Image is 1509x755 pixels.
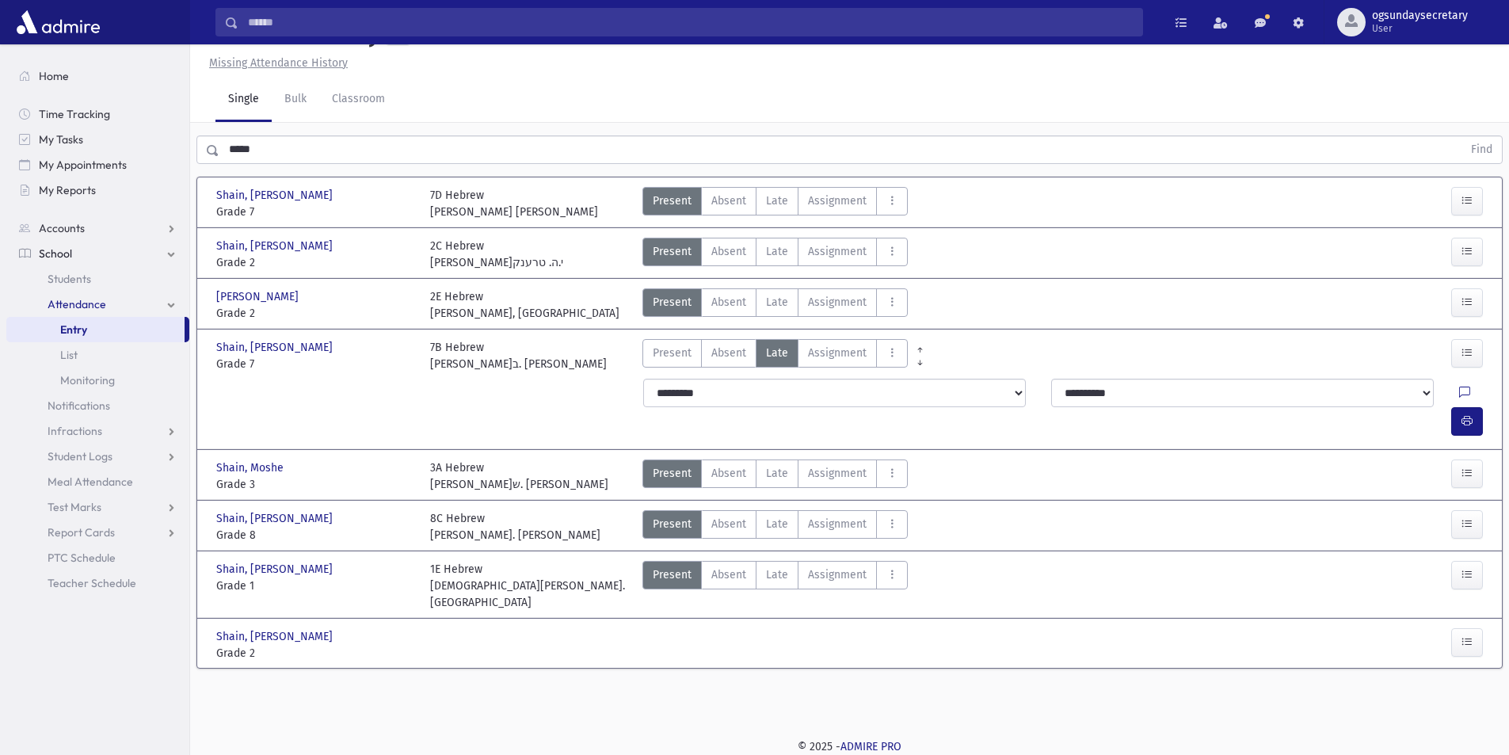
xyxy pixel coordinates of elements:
[216,645,414,662] span: Grade 2
[642,288,908,322] div: AttTypes
[215,738,1484,755] div: © 2025 -
[39,221,85,235] span: Accounts
[430,459,608,493] div: 3A Hebrew [PERSON_NAME]ש. [PERSON_NAME]
[6,241,189,266] a: School
[711,193,746,209] span: Absent
[6,469,189,494] a: Meal Attendance
[642,510,908,543] div: AttTypes
[6,342,189,368] a: List
[808,193,867,209] span: Assignment
[60,348,78,362] span: List
[711,465,746,482] span: Absent
[808,243,867,260] span: Assignment
[6,215,189,241] a: Accounts
[653,294,692,311] span: Present
[216,510,336,527] span: Shain, [PERSON_NAME]
[216,459,287,476] span: Shain, Moshe
[653,516,692,532] span: Present
[6,545,189,570] a: PTC Schedule
[48,272,91,286] span: Students
[711,243,746,260] span: Absent
[711,516,746,532] span: Absent
[808,566,867,583] span: Assignment
[48,576,136,590] span: Teacher Schedule
[642,238,908,271] div: AttTypes
[203,56,348,70] a: Missing Attendance History
[216,254,414,271] span: Grade 2
[13,6,104,38] img: AdmirePro
[6,494,189,520] a: Test Marks
[653,243,692,260] span: Present
[711,345,746,361] span: Absent
[766,516,788,532] span: Late
[48,500,101,514] span: Test Marks
[48,551,116,565] span: PTC Schedule
[6,368,189,393] a: Monitoring
[48,525,115,540] span: Report Cards
[216,561,336,578] span: Shain, [PERSON_NAME]
[216,628,336,645] span: Shain, [PERSON_NAME]
[642,561,908,611] div: AttTypes
[430,238,563,271] div: 2C Hebrew [PERSON_NAME]י.ה. טרענק
[766,345,788,361] span: Late
[209,56,348,70] u: Missing Attendance History
[60,322,87,337] span: Entry
[6,266,189,292] a: Students
[808,465,867,482] span: Assignment
[766,294,788,311] span: Late
[1372,22,1468,35] span: User
[1372,10,1468,22] span: ogsundaysecretary
[6,63,189,89] a: Home
[430,187,598,220] div: 7D Hebrew [PERSON_NAME] [PERSON_NAME]
[711,294,746,311] span: Absent
[808,516,867,532] span: Assignment
[48,449,112,463] span: Student Logs
[39,69,69,83] span: Home
[6,317,185,342] a: Entry
[653,566,692,583] span: Present
[653,465,692,482] span: Present
[48,475,133,489] span: Meal Attendance
[39,183,96,197] span: My Reports
[216,356,414,372] span: Grade 7
[766,566,788,583] span: Late
[430,339,607,372] div: 7B Hebrew [PERSON_NAME]ב. [PERSON_NAME]
[6,177,189,203] a: My Reports
[48,297,106,311] span: Attendance
[642,339,908,372] div: AttTypes
[216,204,414,220] span: Grade 7
[653,345,692,361] span: Present
[642,459,908,493] div: AttTypes
[39,246,72,261] span: School
[642,187,908,220] div: AttTypes
[6,152,189,177] a: My Appointments
[216,238,336,254] span: Shain, [PERSON_NAME]
[6,101,189,127] a: Time Tracking
[39,132,83,147] span: My Tasks
[272,78,319,122] a: Bulk
[808,294,867,311] span: Assignment
[711,566,746,583] span: Absent
[48,424,102,438] span: Infractions
[216,527,414,543] span: Grade 8
[808,345,867,361] span: Assignment
[6,444,189,469] a: Student Logs
[6,520,189,545] a: Report Cards
[766,243,788,260] span: Late
[238,8,1142,36] input: Search
[216,339,336,356] span: Shain, [PERSON_NAME]
[216,187,336,204] span: Shain, [PERSON_NAME]
[766,465,788,482] span: Late
[48,398,110,413] span: Notifications
[39,107,110,121] span: Time Tracking
[216,578,414,594] span: Grade 1
[1461,136,1502,163] button: Find
[6,418,189,444] a: Infractions
[653,193,692,209] span: Present
[430,510,600,543] div: 8C Hebrew [PERSON_NAME]. [PERSON_NAME]
[319,78,398,122] a: Classroom
[6,570,189,596] a: Teacher Schedule
[6,127,189,152] a: My Tasks
[766,193,788,209] span: Late
[215,78,272,122] a: Single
